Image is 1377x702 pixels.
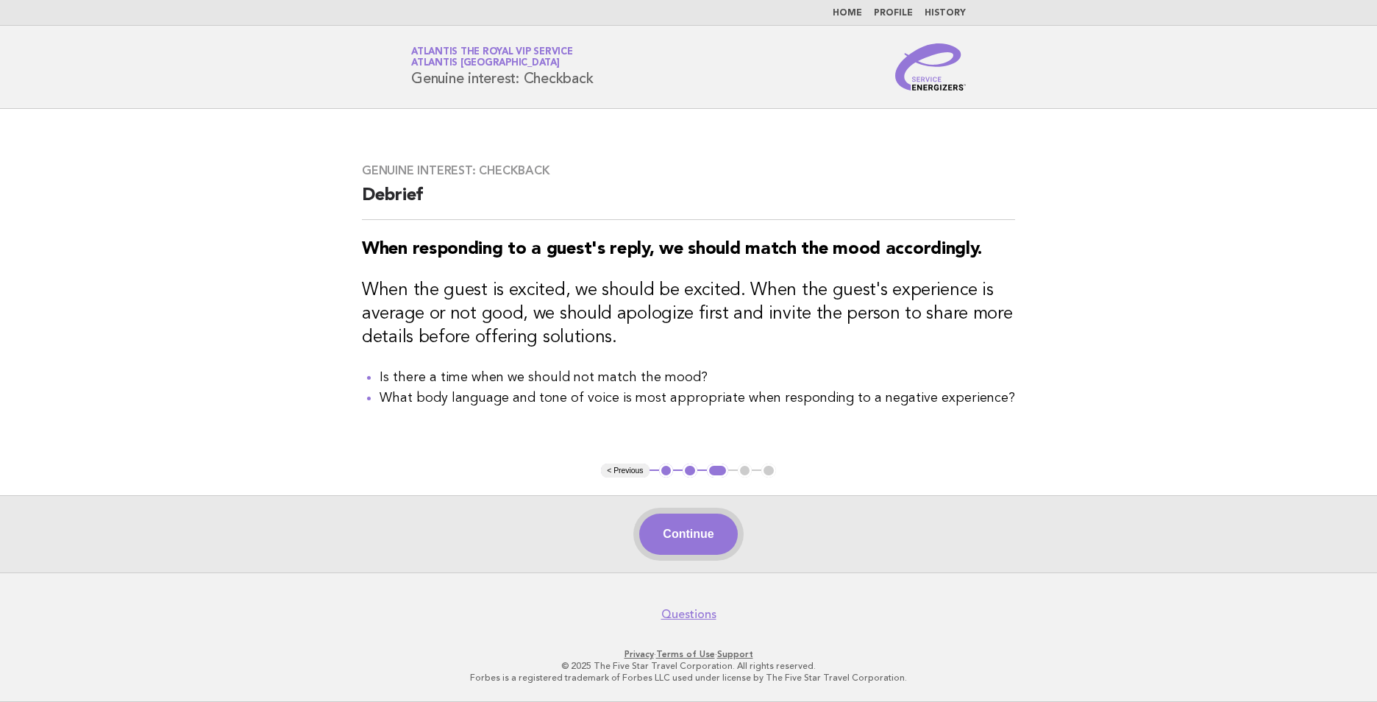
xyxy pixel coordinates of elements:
[601,464,649,478] button: < Previous
[362,241,982,258] strong: When responding to a guest's reply, we should match the mood accordingly.
[411,47,573,68] a: Atlantis the Royal VIP ServiceAtlantis [GEOGRAPHIC_DATA]
[895,43,966,91] img: Service Energizers
[362,184,1015,220] h2: Debrief
[656,649,715,659] a: Terms of Use
[411,59,560,68] span: Atlantis [GEOGRAPHIC_DATA]
[925,9,966,18] a: History
[717,649,753,659] a: Support
[661,607,716,622] a: Questions
[659,464,674,478] button: 1
[707,464,728,478] button: 3
[380,388,1015,408] li: What body language and tone of voice is most appropriate when responding to a negative experience?
[411,48,593,86] h1: Genuine interest: Checkback
[380,367,1015,388] li: Is there a time when we should not match the mood?
[238,648,1139,660] p: · ·
[362,279,1015,350] h3: When the guest is excited, we should be excited. When the guest's experience is average or not go...
[238,660,1139,672] p: © 2025 The Five Star Travel Corporation. All rights reserved.
[238,672,1139,684] p: Forbes is a registered trademark of Forbes LLC used under license by The Five Star Travel Corpora...
[625,649,654,659] a: Privacy
[833,9,862,18] a: Home
[874,9,913,18] a: Profile
[639,514,737,555] button: Continue
[362,163,1015,178] h3: Genuine interest: Checkback
[683,464,697,478] button: 2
